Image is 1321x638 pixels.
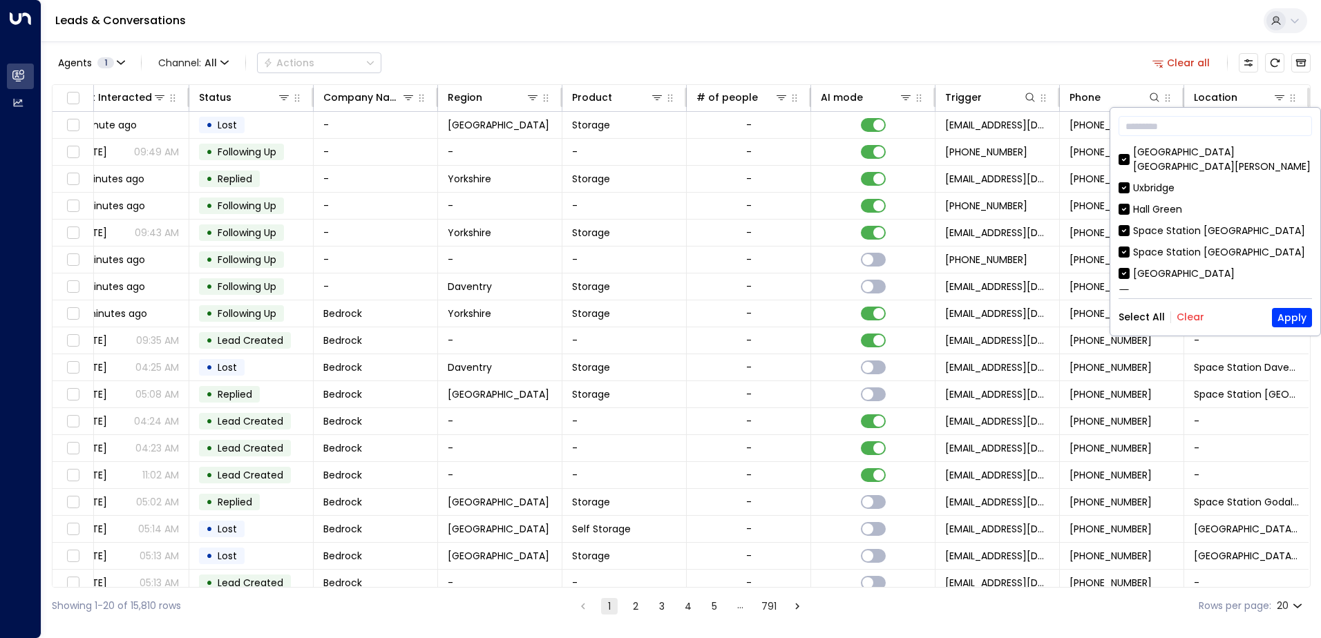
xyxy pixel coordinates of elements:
div: Trigger [945,89,982,106]
td: - [314,246,438,273]
button: Apply [1272,308,1312,327]
td: - [1184,327,1309,354]
span: Self Storage [572,522,631,536]
div: Status [199,89,231,106]
span: Bedrock [323,441,362,455]
span: leads@space-station.co.uk [945,441,1049,455]
td: - [562,408,687,434]
nav: pagination navigation [574,597,806,615]
div: - [746,333,752,347]
label: Rows per page: [1199,599,1271,613]
span: Toggle select row [64,521,82,538]
div: - [746,199,752,213]
span: Space Station Brentford [1194,387,1299,401]
div: - [746,495,752,509]
span: +441234567890 [1070,468,1152,482]
div: Company Name [323,89,415,106]
td: - [438,327,562,354]
div: • [206,248,213,271]
span: Bedrock [323,468,362,482]
div: • [206,275,213,298]
button: Go to page 3 [654,598,670,615]
span: +447873919142 [945,253,1027,267]
div: # of people [696,89,788,106]
span: 7 minutes ago [75,253,145,267]
div: Space Station Cricklewood [1133,288,1262,302]
span: Replied [218,172,252,186]
span: Shropshire [448,522,549,536]
span: leads@space-station.co.uk [945,118,1049,132]
td: - [438,462,562,488]
div: • [206,490,213,514]
div: AI mode [821,89,863,106]
button: Agents1 [52,53,130,72]
div: Space Station [GEOGRAPHIC_DATA] [1119,224,1312,238]
span: Lead Created [218,468,283,482]
td: - [438,435,562,461]
div: • [206,383,213,406]
div: • [206,140,213,164]
span: Storage [572,549,610,563]
button: page 1 [601,598,618,615]
div: Region [448,89,540,106]
span: Storage [572,172,610,186]
button: Archived Leads [1291,53,1311,72]
div: - [746,414,752,428]
span: +441234567890 [1070,495,1152,509]
span: Bedrock [323,387,362,401]
span: leads@space-station.co.uk [945,522,1049,536]
div: Uxbridge [1133,181,1175,195]
div: • [206,302,213,325]
span: 7 minutes ago [75,280,145,293]
span: leads@space-station.co.uk [945,495,1049,509]
span: Following Up [218,307,276,320]
span: Space Station Shrewsbury [1194,522,1299,536]
span: Space Station Shrewsbury [1194,549,1299,563]
div: • [206,571,213,594]
span: +441234567890 [1070,387,1152,401]
span: Following Up [218,253,276,267]
div: • [206,113,213,137]
div: Space Station [GEOGRAPHIC_DATA] [1133,224,1305,238]
span: 1 minute ago [75,118,137,132]
div: - [746,145,752,159]
span: Toggle select row [64,467,82,484]
div: Region [448,89,482,106]
span: Toggle select row [64,494,82,511]
button: Go to next page [789,598,806,615]
span: Toggle select row [64,440,82,457]
span: Toggle select row [64,117,82,134]
div: - [746,253,752,267]
div: [GEOGRAPHIC_DATA] [1133,267,1235,281]
button: Clear [1177,311,1204,322]
td: - [438,408,562,434]
span: Bedrock [323,522,362,536]
span: +447873919142 [1070,253,1152,267]
td: - [562,246,687,273]
div: Hall Green [1119,202,1312,217]
td: - [1184,462,1309,488]
div: - [746,307,752,320]
span: Bedrock [323,576,362,590]
span: Storage [572,280,610,293]
span: Toggle select row [64,251,82,269]
span: Replied [218,387,252,401]
span: Bedrock [323,495,362,509]
span: London [448,118,549,132]
td: - [438,193,562,219]
div: Location [1194,89,1237,106]
td: - [562,193,687,219]
span: Bedrock [323,307,362,320]
span: Agents [58,58,92,68]
span: Shropshire [448,549,549,563]
button: Go to page 5 [706,598,723,615]
span: Storage [572,307,610,320]
td: - [314,166,438,192]
span: Toggle select row [64,359,82,376]
div: Showing 1-20 of 15,810 rows [52,599,181,613]
button: Channel:All [153,53,234,72]
p: 05:14 AM [138,522,179,536]
div: - [746,226,752,240]
span: Toggle select row [64,332,82,349]
div: Space Station Cricklewood [1119,288,1312,302]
